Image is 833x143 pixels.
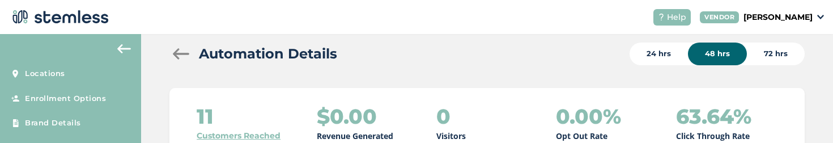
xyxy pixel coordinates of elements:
[25,117,81,129] span: Brand Details
[700,11,739,23] div: VENDOR
[556,130,607,142] p: Opt Out Rate
[556,105,621,128] h2: 0.00%
[747,43,805,65] div: 72 hrs
[658,14,665,20] img: icon-help-white-03924b79.svg
[25,68,65,79] span: Locations
[743,11,813,23] p: [PERSON_NAME]
[117,44,131,53] img: icon-arrow-back-accent-c549486e.svg
[317,130,393,142] p: Revenue Generated
[667,11,686,23] span: Help
[317,105,377,128] h2: $0.00
[197,130,280,142] a: Customers Reached
[817,15,824,19] img: icon_down-arrow-small-66adaf34.svg
[776,89,833,143] iframe: Chat Widget
[630,43,688,65] div: 24 hrs
[199,44,337,64] h2: Automation Details
[676,105,751,128] h2: 63.64%
[197,105,214,128] h2: 11
[9,6,109,28] img: logo-dark-0685b13c.svg
[676,130,750,142] p: Click Through Rate
[688,43,747,65] div: 48 hrs
[436,130,466,142] p: Visitors
[25,93,106,104] span: Enrollment Options
[436,105,450,128] h2: 0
